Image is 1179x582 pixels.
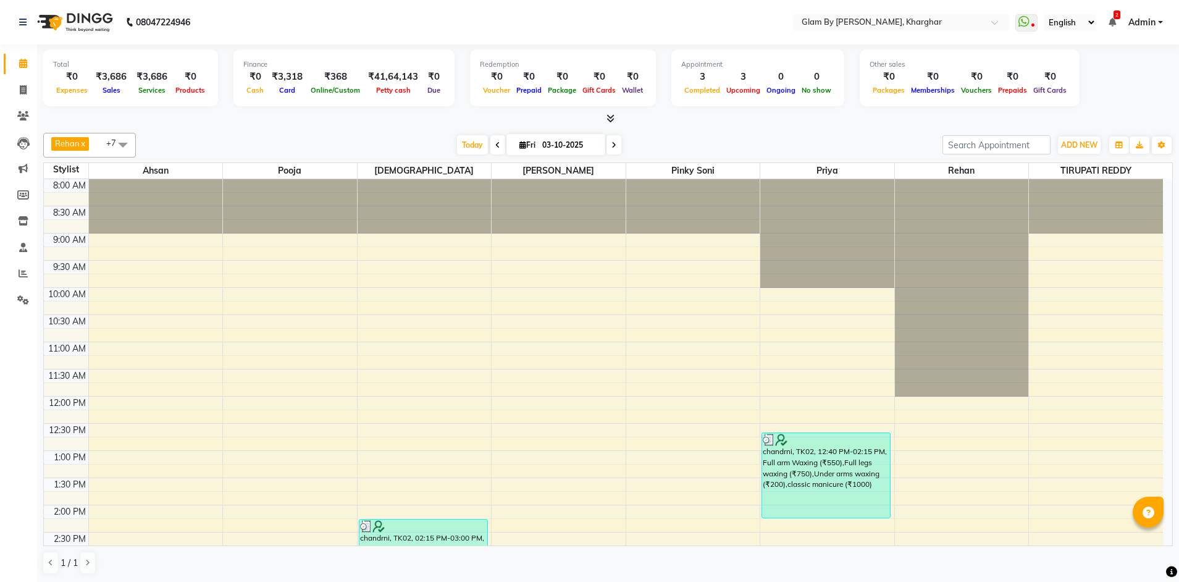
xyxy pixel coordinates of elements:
span: Pooja [223,163,357,179]
div: 1:00 PM [51,451,88,464]
span: Rehan [895,163,1029,179]
div: ₹0 [513,70,545,84]
div: ₹0 [1030,70,1070,84]
div: 1:30 PM [51,478,88,491]
span: Packages [870,86,908,95]
div: 10:00 AM [46,288,88,301]
span: Fri [516,140,539,150]
span: Products [172,86,208,95]
span: Completed [681,86,723,95]
span: Wallet [619,86,646,95]
span: Sales [99,86,124,95]
span: Expenses [53,86,91,95]
div: Total [53,59,208,70]
span: Prepaids [995,86,1030,95]
span: Package [545,86,579,95]
span: Due [424,86,443,95]
a: x [80,138,85,148]
span: Ongoing [763,86,799,95]
div: Redemption [480,59,646,70]
div: ₹368 [308,70,363,84]
span: Rehan [55,138,80,148]
div: 0 [799,70,834,84]
span: ADD NEW [1061,140,1097,150]
div: chandrni, TK02, 12:40 PM-02:15 PM, Full arm Waxing (₹550),Full legs waxing (₹750),Under arms waxi... [762,433,890,518]
div: ₹0 [908,70,958,84]
div: 12:30 PM [46,424,88,437]
div: ₹0 [579,70,619,84]
b: 08047224946 [136,5,190,40]
div: 0 [763,70,799,84]
div: 11:30 AM [46,369,88,382]
span: 2 [1114,11,1120,19]
span: Card [276,86,298,95]
div: 2:30 PM [51,533,88,546]
div: chandrni, TK02, 02:15 PM-03:00 PM, classic pedicure (₹1200) [359,520,487,559]
div: 3 [723,70,763,84]
div: Appointment [681,59,834,70]
div: 9:00 AM [51,234,88,247]
div: 8:00 AM [51,179,88,192]
span: Vouchers [958,86,995,95]
span: [PERSON_NAME] [492,163,626,179]
span: TIRUPATI REDDY [1029,163,1163,179]
div: ₹0 [480,70,513,84]
a: 2 [1109,17,1116,28]
span: pinky soni [626,163,760,179]
div: ₹0 [545,70,579,84]
span: 1 / 1 [61,557,78,570]
div: 12:00 PM [46,397,88,410]
div: ₹41,64,143 [363,70,423,84]
input: 2025-10-03 [539,136,600,154]
span: Admin [1128,16,1156,29]
button: ADD NEW [1058,137,1101,154]
div: ₹0 [423,70,445,84]
div: ₹0 [243,70,267,84]
img: logo [31,5,116,40]
div: 2:00 PM [51,505,88,518]
span: Voucher [480,86,513,95]
iframe: chat widget [1127,533,1167,570]
div: ₹0 [619,70,646,84]
div: ₹0 [870,70,908,84]
span: priya [760,163,894,179]
div: ₹0 [53,70,91,84]
span: Ahsan [89,163,223,179]
div: Other sales [870,59,1070,70]
span: Upcoming [723,86,763,95]
span: Services [135,86,169,95]
div: ₹3,318 [267,70,308,84]
div: 10:30 AM [46,315,88,328]
span: Online/Custom [308,86,363,95]
span: Gift Cards [579,86,619,95]
div: Finance [243,59,445,70]
div: Stylist [44,163,88,176]
div: 9:30 AM [51,261,88,274]
span: Cash [243,86,267,95]
span: Gift Cards [1030,86,1070,95]
div: ₹0 [172,70,208,84]
div: 3 [681,70,723,84]
span: Petty cash [373,86,414,95]
span: No show [799,86,834,95]
div: ₹3,686 [132,70,172,84]
div: ₹0 [958,70,995,84]
div: 11:00 AM [46,342,88,355]
span: +7 [106,138,125,148]
input: Search Appointment [942,135,1051,154]
div: ₹3,686 [91,70,132,84]
span: [DEMOGRAPHIC_DATA] [358,163,492,179]
div: 8:30 AM [51,206,88,219]
span: Prepaid [513,86,545,95]
span: Today [457,135,488,154]
div: ₹0 [995,70,1030,84]
span: Memberships [908,86,958,95]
